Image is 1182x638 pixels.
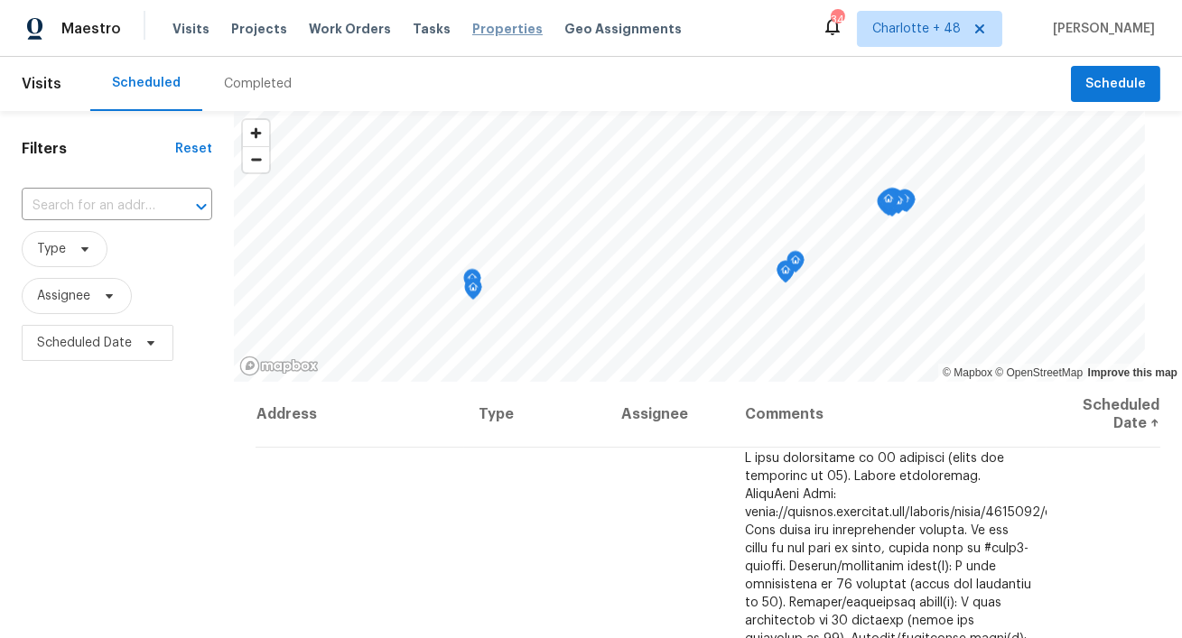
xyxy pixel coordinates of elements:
[243,146,269,172] button: Zoom out
[172,20,209,38] span: Visits
[239,356,319,376] a: Mapbox homepage
[234,111,1145,382] canvas: Map
[995,366,1083,379] a: OpenStreetMap
[243,147,269,172] span: Zoom out
[831,11,843,29] div: 341
[37,240,66,258] span: Type
[872,20,961,38] span: Charlotte + 48
[1085,73,1146,96] span: Schedule
[112,74,181,92] div: Scheduled
[37,334,132,352] span: Scheduled Date
[1046,20,1155,38] span: [PERSON_NAME]
[175,140,212,158] div: Reset
[256,382,464,448] th: Address
[786,251,805,279] div: Map marker
[231,20,287,38] span: Projects
[1047,382,1160,448] th: Scheduled Date ↑
[224,75,292,93] div: Completed
[883,188,901,216] div: Map marker
[22,64,61,104] span: Visits
[1088,366,1177,379] a: Improve this map
[472,20,543,38] span: Properties
[880,190,898,217] div: Map marker
[943,366,992,379] a: Mapbox
[731,382,1047,448] th: Comments
[877,192,895,220] div: Map marker
[61,20,121,38] span: Maestro
[607,382,731,448] th: Assignee
[243,120,269,146] button: Zoom in
[777,261,795,289] div: Map marker
[37,287,90,305] span: Assignee
[464,278,482,306] div: Map marker
[1071,66,1160,103] button: Schedule
[564,20,682,38] span: Geo Assignments
[189,194,214,219] button: Open
[22,140,175,158] h1: Filters
[896,190,914,217] div: Map marker
[464,382,607,448] th: Type
[413,23,451,35] span: Tasks
[22,192,162,220] input: Search for an address...
[463,269,481,297] div: Map marker
[309,20,391,38] span: Work Orders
